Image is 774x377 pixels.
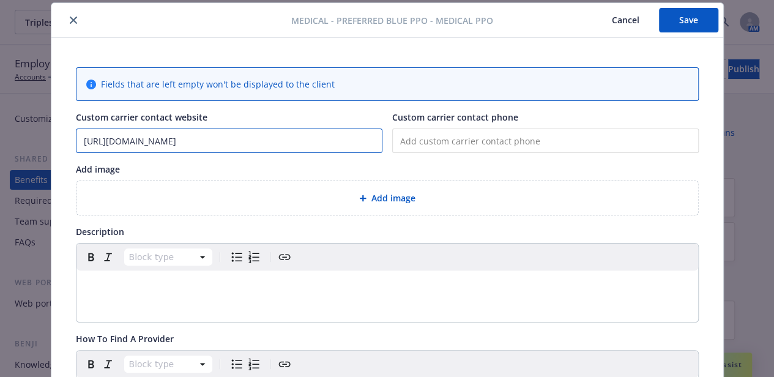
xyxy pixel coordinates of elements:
[228,248,262,266] div: toggle group
[392,111,518,123] span: Custom carrier contact phone
[66,13,81,28] button: close
[592,8,659,32] button: Cancel
[276,248,293,266] button: Create link
[76,111,207,123] span: Custom carrier contact website
[371,192,415,204] span: Add image
[100,248,117,266] button: Italic
[245,248,262,266] button: Numbered list
[76,129,382,152] input: Add custom carrier contact website
[276,356,293,373] button: Create link
[392,129,699,153] input: Add custom carrier contact phone
[83,248,100,266] button: Bold
[83,356,100,373] button: Bold
[100,356,117,373] button: Italic
[76,226,124,237] span: Description
[228,248,245,266] button: Bulleted list
[291,14,493,27] span: Medical - Preferred Blue PPO - Medical PPO
[124,248,212,266] button: Block type
[101,78,335,91] span: Fields that are left empty won't be displayed to the client
[76,181,699,215] div: Add image
[76,163,120,175] span: Add image
[76,333,174,345] span: How To Find A Provider
[228,356,245,373] button: Bulleted list
[659,8,718,32] button: Save
[124,356,212,373] button: Block type
[245,356,262,373] button: Numbered list
[76,271,698,300] div: editable markdown
[228,356,262,373] div: toggle group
